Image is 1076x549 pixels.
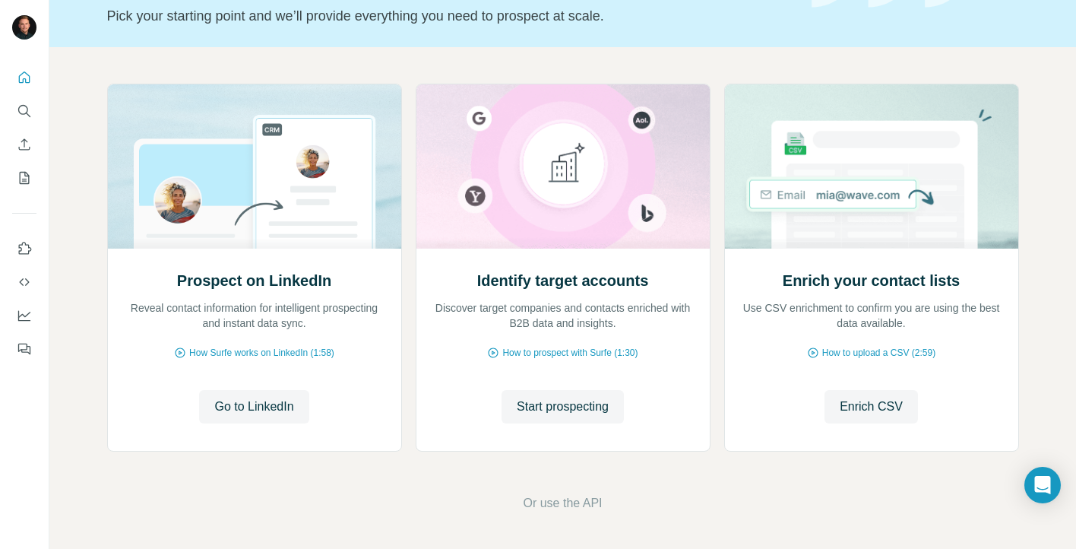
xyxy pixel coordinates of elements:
button: Search [12,97,36,125]
div: Open Intercom Messenger [1024,467,1061,503]
p: Pick your starting point and we’ll provide everything you need to prospect at scale. [107,5,793,27]
img: Avatar [12,15,36,40]
span: How Surfe works on LinkedIn (1:58) [189,346,334,360]
p: Discover target companies and contacts enriched with B2B data and insights. [432,300,695,331]
span: How to upload a CSV (2:59) [822,346,935,360]
button: Enrich CSV [12,131,36,158]
h2: Prospect on LinkedIn [177,270,331,291]
button: Or use the API [523,494,602,513]
h2: Identify target accounts [477,270,649,291]
img: Enrich your contact lists [724,84,1019,249]
span: Enrich CSV [840,398,903,416]
button: Feedback [12,335,36,363]
span: Start prospecting [517,398,609,416]
h2: Enrich your contact lists [783,270,960,291]
span: How to prospect with Surfe (1:30) [502,346,638,360]
button: Dashboard [12,302,36,329]
button: Use Surfe API [12,268,36,296]
img: Identify target accounts [416,84,710,249]
button: Use Surfe on LinkedIn [12,235,36,262]
button: Go to LinkedIn [199,390,309,424]
img: Prospect on LinkedIn [107,84,402,249]
button: Enrich CSV [824,390,918,424]
p: Reveal contact information for intelligent prospecting and instant data sync. [123,300,386,331]
button: Quick start [12,64,36,91]
button: Start prospecting [502,390,624,424]
button: My lists [12,164,36,192]
p: Use CSV enrichment to confirm you are using the best data available. [740,300,1003,331]
span: Go to LinkedIn [214,398,293,416]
